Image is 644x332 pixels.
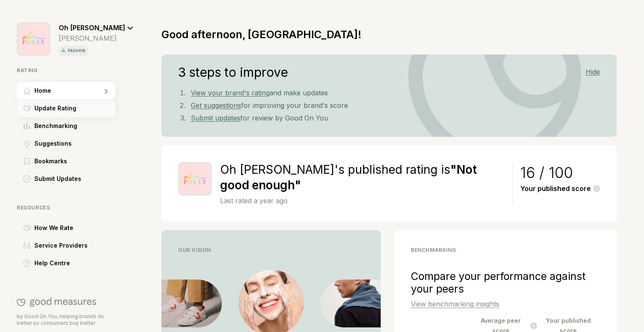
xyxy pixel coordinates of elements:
[23,87,31,94] img: Home
[17,67,133,73] div: Rating
[17,204,133,211] div: Resources
[220,162,477,192] strong: " Not good enough "
[23,140,31,148] img: Suggestions
[23,175,31,183] img: Submit Updates
[17,297,96,307] img: Good On You
[34,258,70,268] span: Help Centre
[24,158,30,165] img: Bookmarks
[17,152,133,170] a: BookmarksBookmarks
[17,219,133,237] a: How We RateHow We Rate
[411,300,499,308] a: View benchmarking insights
[34,156,67,166] span: Bookmarks
[187,86,600,99] li: and make updates
[520,185,600,193] div: Your published score
[607,295,636,324] iframe: Website support platform help button
[23,259,31,267] img: Help Centre
[23,225,31,231] img: How We Rate
[191,101,241,110] a: Get suggestions
[187,112,600,124] li: for review by Good On You
[17,254,133,272] a: Help CentreHelp Centre
[59,24,125,32] span: Oh [PERSON_NAME]
[23,105,31,112] img: Update Rating
[17,313,115,327] p: by Good On You, helping brands do better so consumers buy better
[161,280,222,327] img: Vision
[17,99,133,117] a: Update RatingUpdate Rating
[220,162,505,193] h2: Oh [PERSON_NAME]'s published rating is
[178,67,288,77] h4: 3 steps to improve
[59,34,133,42] div: [PERSON_NAME]
[34,223,73,233] span: How We Rate
[17,82,133,99] a: HomeHome
[17,237,133,254] a: Service ProvidersService Providers
[34,241,88,251] span: Service Providers
[161,28,361,41] h1: Good afternoon, [GEOGRAPHIC_DATA]!
[34,103,76,113] span: Update Rating
[520,167,600,178] div: 16 / 100
[411,270,600,295] div: Compare your performance against your peers
[178,247,364,253] div: Our Vision
[60,47,66,53] img: vertical icon
[191,114,240,122] a: Submit updates
[34,139,72,149] span: Suggestions
[23,123,30,129] img: Benchmarking
[411,247,600,253] div: benchmarking
[23,242,31,249] img: Service Providers
[17,117,133,135] a: BenchmarkingBenchmarking
[187,99,600,112] li: for improving your brand's score
[320,280,381,327] img: Vision
[17,135,133,152] a: SuggestionsSuggestions
[17,170,133,188] a: Submit UpdatesSubmit Updates
[34,121,77,131] span: Benchmarking
[586,68,600,76] div: Hide
[66,47,87,54] p: fashion
[34,86,51,96] span: Home
[191,89,270,97] a: View your brand's rating
[220,196,505,205] p: Last rated a year ago
[34,174,81,184] span: Submit Updates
